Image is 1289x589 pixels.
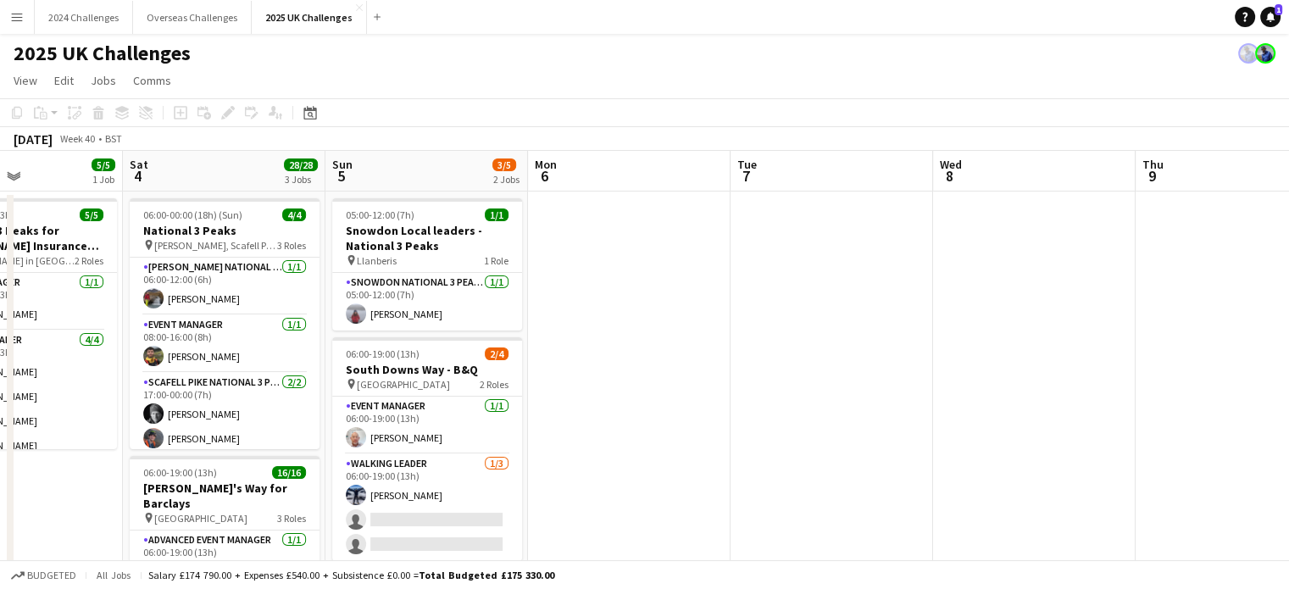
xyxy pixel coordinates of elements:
app-user-avatar: Andy Baker [1255,43,1275,64]
a: View [7,69,44,92]
a: Edit [47,69,81,92]
span: Total Budgeted £175 330.00 [419,569,554,581]
span: Edit [54,73,74,88]
div: Salary £174 790.00 + Expenses £540.00 + Subsistence £0.00 = [148,569,554,581]
div: BST [105,132,122,145]
button: Budgeted [8,566,79,585]
span: 1 [1275,4,1282,15]
div: [DATE] [14,131,53,147]
h1: 2025 UK Challenges [14,41,191,66]
button: 2024 Challenges [35,1,133,34]
a: Comms [126,69,178,92]
span: Comms [133,73,171,88]
a: Jobs [84,69,123,92]
span: All jobs [93,569,134,581]
span: Jobs [91,73,116,88]
app-user-avatar: Andy Baker [1238,43,1258,64]
button: Overseas Challenges [133,1,252,34]
button: 2025 UK Challenges [252,1,367,34]
span: View [14,73,37,88]
span: Budgeted [27,570,76,581]
a: 1 [1260,7,1281,27]
span: Week 40 [56,132,98,145]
